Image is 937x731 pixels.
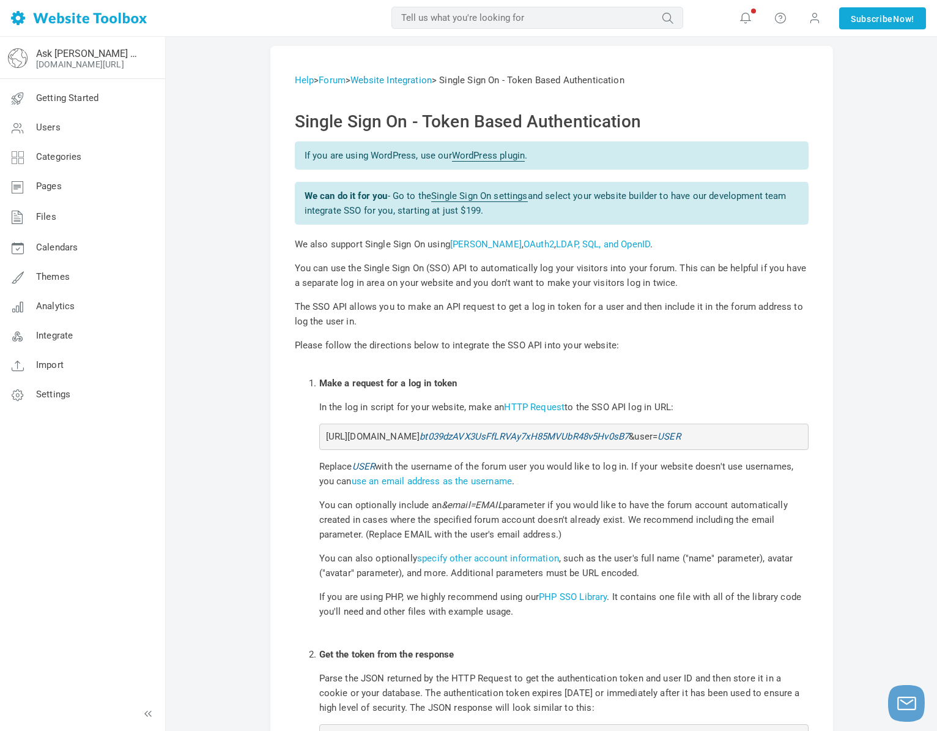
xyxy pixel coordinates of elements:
p: Get the token from the response [319,647,809,662]
a: specify other account information [417,553,559,564]
a: Help [295,75,314,86]
a: use an email address as the username [352,476,512,487]
span: Getting Started [36,92,98,103]
span: > > > Single Sign On - Token Based Authentication [295,75,624,86]
span: Themes [36,271,70,282]
span: bt039dzAVX3UsFfLRVAy7xH85MVUbR48v5Hv0sB7 [420,431,629,442]
a: LDAP, SQL, and OpenID [556,239,650,250]
p: We also support Single Sign On using , , . [295,237,809,252]
p: You can also optionally , such as the user's full name ("name" parameter), avatar ("avatar" param... [319,551,809,580]
i: &email=EMAIL [442,500,503,511]
a: OAuth2 [524,239,554,250]
button: Launch chat [888,685,925,722]
p: If you are using PHP, we highly recommend using our . It contains one file with all of the librar... [319,590,809,619]
p: If you are using WordPress, use our . [305,148,799,163]
a: HTTP Request [504,402,565,413]
span: Analytics [36,301,75,312]
a: Website Integration [350,75,432,86]
p: Make a request for a log in token [319,376,809,391]
span: Import [36,359,64,370]
div: [URL][DOMAIN_NAME] &user= [319,424,809,450]
img: globe-icon.png [8,48,28,68]
span: Now! [893,12,914,26]
a: Forum [319,75,346,86]
span: Integrate [36,330,73,341]
b: We can do it for you [305,190,388,201]
p: Please follow the directions below to integrate the SSO API into your website: [295,338,809,353]
a: Ask [PERSON_NAME] & [PERSON_NAME] [36,48,143,59]
p: You can use the Single Sign On (SSO) API to automatically log your visitors into your forum. This... [295,261,809,290]
p: - Go to the and select your website builder to have our development team integrate SSO for you, s... [305,189,799,218]
input: Tell us what you're looking for [391,7,683,29]
a: WordPress plugin [452,150,525,162]
span: USER [657,431,681,442]
span: USER [352,461,376,472]
h2: Single Sign On - Token Based Authentication [295,111,809,132]
span: Files [36,211,56,222]
li: In the log in script for your website, make an to the SSO API log in URL: [319,362,809,633]
span: Users [36,122,61,133]
span: Calendars [36,242,78,253]
p: The SSO API allows you to make an API request to get a log in token for a user and then include i... [295,299,809,329]
a: PHP SSO Library [539,591,607,602]
a: [PERSON_NAME] [450,239,522,250]
span: Categories [36,151,82,162]
span: Pages [36,181,62,192]
a: Single Sign On settings [431,190,527,202]
p: Replace with the username of the forum user you would like to log in. If your website doesn't use... [319,459,809,489]
p: You can optionally include an parameter if you would like to have the forum account automatically... [319,498,809,542]
a: [DOMAIN_NAME][URL] [36,59,124,69]
span: Settings [36,389,70,400]
a: SubscribeNow! [839,7,926,29]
